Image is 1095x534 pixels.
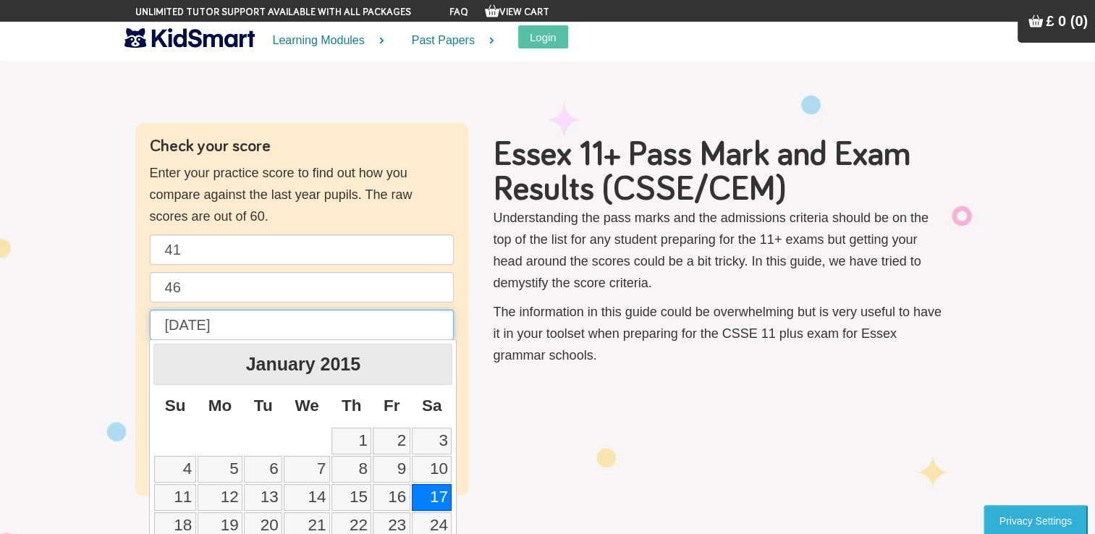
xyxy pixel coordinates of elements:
span: Monday [208,397,232,415]
a: 4 [154,456,195,483]
a: 15 [331,484,371,511]
a: 1 [331,428,371,454]
a: 7 [284,456,330,483]
h1: Essex 11+ Pass Mark and Exam Results (CSSE/CEM) [494,137,946,207]
a: Prev [156,346,188,378]
span: Thursday [342,397,362,415]
a: Past Papers [394,22,504,60]
a: Next [418,346,450,378]
a: View Cart [485,7,549,17]
a: 11 [154,484,195,511]
span: Tuesday [254,397,273,415]
span: January [246,354,316,374]
input: English raw score [150,234,454,265]
a: 14 [284,484,330,511]
a: 3 [412,428,452,454]
a: 13 [244,484,282,511]
a: 2 [373,428,410,454]
a: 10 [412,456,452,483]
img: Your items in the shopping basket [1028,14,1043,28]
img: Your items in the shopping basket [485,4,499,18]
span: Saturday [422,397,442,415]
a: FAQ [449,7,468,17]
p: Enter your practice score to find out how you compare against the last year pupils. The raw score... [150,162,454,227]
span: Unlimited tutor support available with all packages [135,5,411,20]
a: 12 [198,484,243,511]
a: 16 [373,484,410,511]
h4: Check your score [150,137,454,155]
a: 6 [244,456,282,483]
span: Next [428,357,440,368]
p: The information in this guide could be overwhelming but is very useful to have it in your toolset... [494,301,946,366]
input: Maths raw score [150,272,454,302]
input: Date of birth (d/m/y) e.g. 27/12/2007 [150,310,454,340]
p: Understanding the pass marks and the admissions criteria should be on the top of the list for any... [494,207,946,294]
a: 8 [331,456,371,483]
a: Learning Modules [255,22,394,60]
a: 5 [198,456,243,483]
img: KidSmart logo [124,25,255,51]
button: Login [518,25,568,48]
a: 9 [373,456,410,483]
span: £ 0 (0) [1046,13,1088,29]
a: 17 [412,484,452,511]
span: Wednesday [295,397,318,415]
span: Sunday [165,397,186,415]
span: Prev [166,357,178,368]
span: 2015 [321,354,361,374]
span: Friday [384,397,400,415]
